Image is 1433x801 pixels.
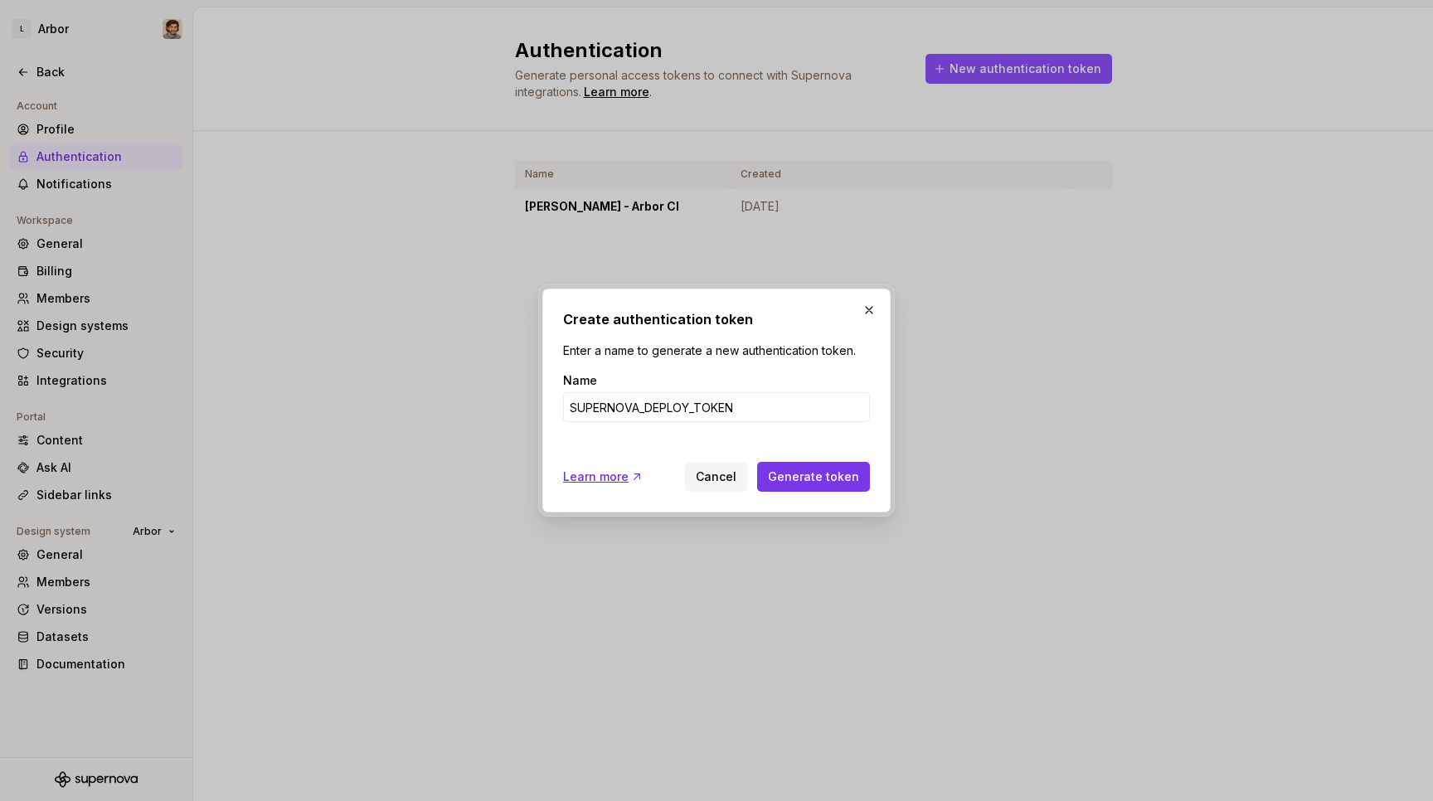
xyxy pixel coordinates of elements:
span: Generate token [768,468,859,485]
p: Enter a name to generate a new authentication token. [563,342,870,359]
h2: Create authentication token [563,309,870,329]
span: Cancel [696,468,736,485]
label: Name [563,372,597,389]
a: Learn more [563,468,644,485]
button: Cancel [685,462,747,492]
button: Generate token [757,462,870,492]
